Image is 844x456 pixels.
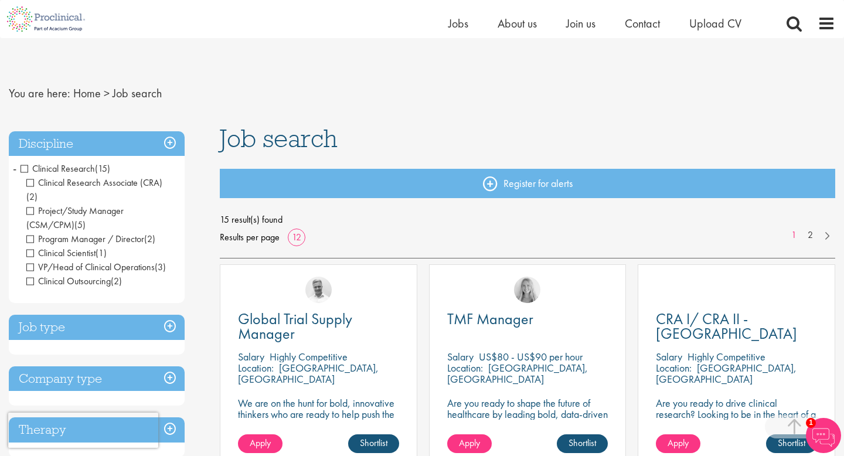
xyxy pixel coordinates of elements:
span: (2) [111,275,122,287]
span: Results per page [220,229,280,246]
span: (2) [144,233,155,245]
a: Apply [447,434,492,453]
a: Jobs [448,16,468,31]
span: Job search [113,86,162,101]
h3: Discipline [9,131,185,156]
p: We are on the hunt for bold, innovative thinkers who are ready to help push the boundaries of sci... [238,397,399,442]
span: Clinical Research [21,162,95,175]
span: Clinical Scientist [26,247,107,259]
span: Apply [668,437,689,449]
p: [GEOGRAPHIC_DATA], [GEOGRAPHIC_DATA] [656,361,797,386]
a: Register for alerts [220,169,835,198]
a: Shortlist [766,434,817,453]
span: Location: [238,361,274,375]
span: Job search [220,122,338,154]
p: [GEOGRAPHIC_DATA], [GEOGRAPHIC_DATA] [238,361,379,386]
a: Shortlist [557,434,608,453]
span: Salary [447,350,474,363]
span: (15) [95,162,110,175]
a: CRA I/ CRA II - [GEOGRAPHIC_DATA] [656,312,817,341]
span: - [13,159,16,177]
span: 15 result(s) found [220,211,835,229]
a: 2 [802,229,819,242]
p: US$80 - US$90 per hour [479,350,583,363]
p: Highly Competitive [688,350,765,363]
span: Global Trial Supply Manager [238,309,352,343]
a: 12 [288,231,305,243]
span: Salary [238,350,264,363]
span: Clinical Scientist [26,247,96,259]
span: Clinical Research Associate (CRA) [26,176,162,203]
span: Location: [447,361,483,375]
span: Location: [656,361,692,375]
span: Salary [656,350,682,363]
iframe: reCAPTCHA [8,413,158,448]
a: Shortlist [348,434,399,453]
p: Are you ready to shape the future of healthcare by leading bold, data-driven TMF strategies in a ... [447,397,608,442]
a: breadcrumb link [73,86,101,101]
a: About us [498,16,537,31]
span: Program Manager / Director [26,233,144,245]
span: (2) [26,190,38,203]
span: Program Manager / Director [26,233,155,245]
span: Clinical Outsourcing [26,275,122,287]
span: Apply [459,437,480,449]
span: 1 [806,418,816,428]
span: Clinical Outsourcing [26,275,111,287]
span: You are here: [9,86,70,101]
span: Clinical Research [21,162,110,175]
span: Clinical Research Associate (CRA) [26,176,162,189]
span: > [104,86,110,101]
p: [GEOGRAPHIC_DATA], [GEOGRAPHIC_DATA] [447,361,588,386]
span: TMF Manager [447,309,533,329]
p: Highly Competitive [270,350,348,363]
a: Contact [625,16,660,31]
a: Apply [656,434,700,453]
span: VP/Head of Clinical Operations [26,261,166,273]
span: CRA I/ CRA II - [GEOGRAPHIC_DATA] [656,309,797,343]
p: Are you ready to drive clinical research? Looking to be in the heart of a company where precision... [656,397,817,442]
span: (3) [155,261,166,273]
a: Join us [566,16,595,31]
span: Project/Study Manager (CSM/CPM) [26,205,124,231]
span: (5) [74,219,86,231]
a: Apply [238,434,283,453]
img: Shannon Briggs [514,277,540,303]
span: (1) [96,247,107,259]
a: TMF Manager [447,312,608,326]
a: Upload CV [689,16,741,31]
span: Apply [250,437,271,449]
img: Chatbot [806,418,841,453]
h3: Company type [9,366,185,392]
a: Global Trial Supply Manager [238,312,399,341]
h3: Job type [9,315,185,340]
span: VP/Head of Clinical Operations [26,261,155,273]
img: Joshua Bye [305,277,332,303]
a: 1 [785,229,802,242]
